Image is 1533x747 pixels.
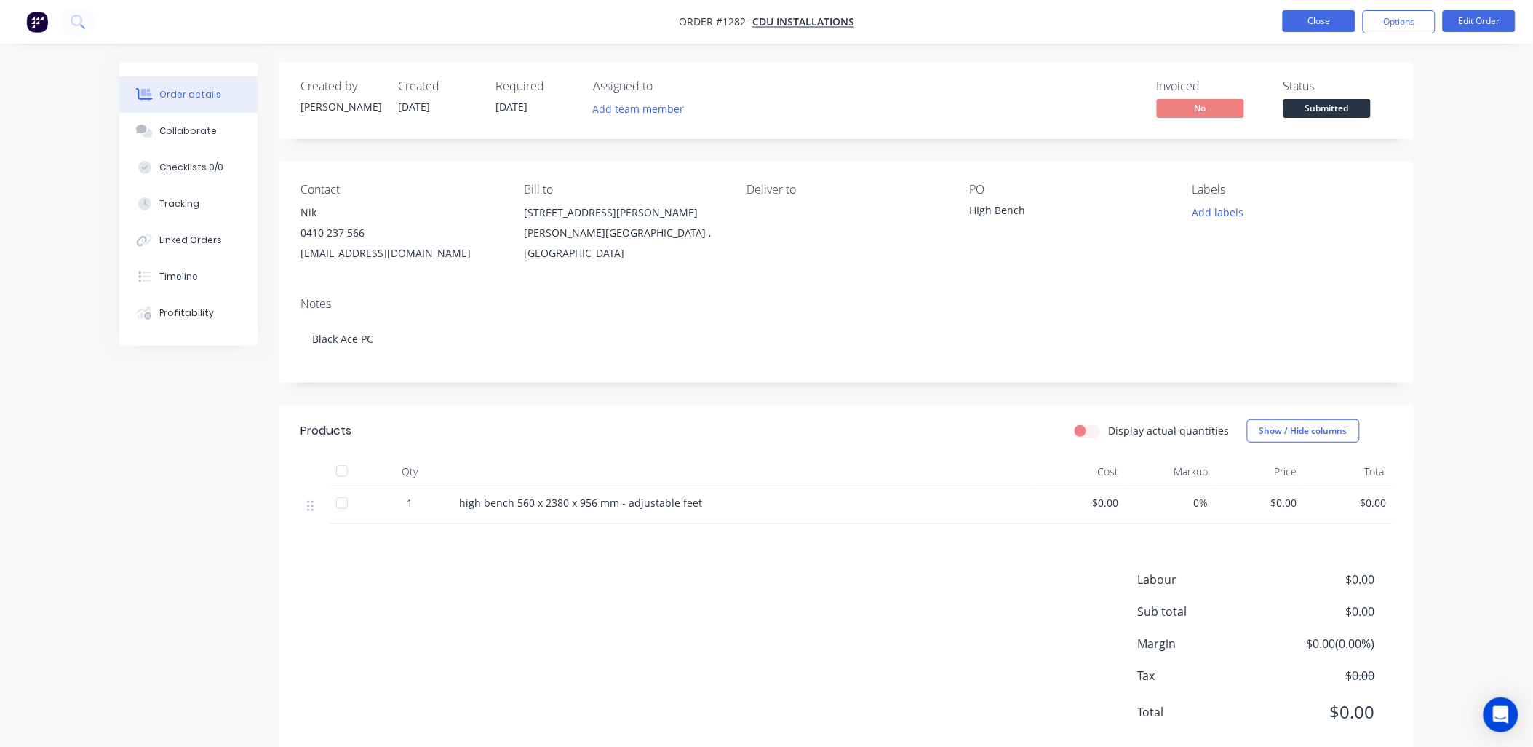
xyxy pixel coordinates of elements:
[301,223,501,243] div: 0410 237 566
[746,183,946,197] div: Deliver to
[1283,10,1355,32] button: Close
[594,79,739,93] div: Assigned to
[1267,635,1374,652] span: $0.00 ( 0.00 %)
[159,270,198,283] div: Timeline
[679,15,752,29] span: Order #1282 -
[1125,457,1214,486] div: Markup
[1036,457,1126,486] div: Cost
[496,79,576,93] div: Required
[119,76,258,113] button: Order details
[970,183,1169,197] div: PO
[159,197,199,210] div: Tracking
[1267,667,1374,684] span: $0.00
[301,202,501,223] div: Nik
[159,234,222,247] div: Linked Orders
[119,222,258,258] button: Linked Orders
[1220,495,1298,510] span: $0.00
[1138,571,1267,588] span: Labour
[1192,183,1392,197] div: Labels
[1247,419,1360,443] button: Show / Hide columns
[1157,99,1244,117] span: No
[301,183,501,197] div: Contact
[1109,423,1230,438] label: Display actual quantities
[460,496,703,510] span: high bench 560 x 2380 x 956 mm - adjustable feet
[1138,703,1267,721] span: Total
[524,202,723,223] div: [STREET_ADDRESS][PERSON_NAME]
[1484,697,1518,732] div: Open Intercom Messenger
[1309,495,1387,510] span: $0.00
[1267,571,1374,588] span: $0.00
[1184,202,1251,222] button: Add labels
[1267,603,1374,620] span: $0.00
[594,99,693,119] button: Add team member
[301,79,381,93] div: Created by
[1303,457,1393,486] div: Total
[1138,603,1267,620] span: Sub total
[399,100,431,114] span: [DATE]
[159,307,214,320] div: Profitability
[496,100,528,114] span: [DATE]
[1363,10,1436,33] button: Options
[524,183,723,197] div: Bill to
[119,149,258,186] button: Checklists 0/0
[1138,635,1267,652] span: Margin
[159,161,223,174] div: Checklists 0/0
[1131,495,1209,510] span: 0%
[524,202,723,264] div: [STREET_ADDRESS][PERSON_NAME][PERSON_NAME][GEOGRAPHIC_DATA] , [GEOGRAPHIC_DATA]
[119,295,258,331] button: Profitability
[1157,79,1266,93] div: Invoiced
[1283,79,1393,93] div: Status
[1443,10,1516,32] button: Edit Order
[301,422,352,440] div: Products
[970,202,1152,223] div: HIgh Bench
[1138,667,1267,684] span: Tax
[119,113,258,149] button: Collaborate
[399,79,479,93] div: Created
[26,11,48,33] img: Factory
[407,495,413,510] span: 1
[1283,99,1371,117] span: Submitted
[1042,495,1120,510] span: $0.00
[119,186,258,222] button: Tracking
[301,317,1393,361] div: Black Ace PC
[159,125,217,138] div: Collaborate
[119,258,258,295] button: Timeline
[1267,699,1374,725] span: $0.00
[301,202,501,264] div: Nik0410 237 566[EMAIL_ADDRESS][DOMAIN_NAME]
[585,99,692,119] button: Add team member
[752,15,854,29] a: CDU Installations
[301,99,381,114] div: [PERSON_NAME]
[301,297,1393,311] div: Notes
[1214,457,1304,486] div: Price
[301,243,501,264] div: [EMAIL_ADDRESS][DOMAIN_NAME]
[159,88,221,101] div: Order details
[524,223,723,264] div: [PERSON_NAME][GEOGRAPHIC_DATA] , [GEOGRAPHIC_DATA]
[1283,99,1371,121] button: Submitted
[367,457,454,486] div: Qty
